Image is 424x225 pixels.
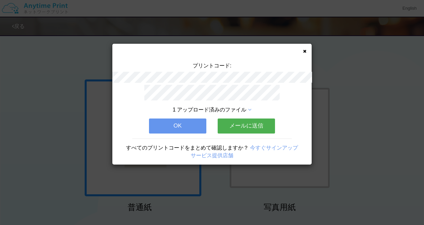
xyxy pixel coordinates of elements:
[218,119,275,133] button: メールに送信
[193,63,231,68] span: プリントコード:
[250,145,298,151] a: 今すぐサインアップ
[173,107,246,112] span: 1 アップロード済みのファイル
[149,119,206,133] button: OK
[126,145,249,151] span: すべてのプリントコードをまとめて確認しますか？
[191,153,233,158] a: サービス提供店舗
